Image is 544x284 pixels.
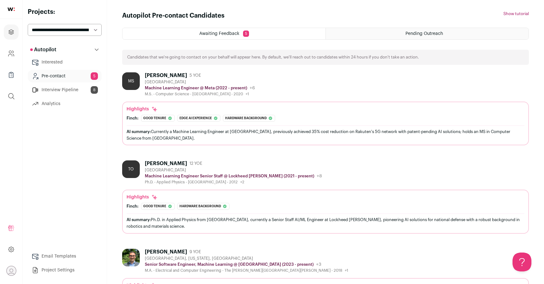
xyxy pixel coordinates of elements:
[145,174,314,179] p: Machine Learning Engineer Senior Staff @ Lockheed [PERSON_NAME] (2021 - present)
[345,269,348,272] span: +1
[122,72,529,145] a: MS [PERSON_NAME] 5 YOE [GEOGRAPHIC_DATA] Machine Learning Engineer @ Meta (2022 - present) +6 M.S...
[122,11,224,20] h1: Autopilot Pre-contact Candidates
[4,25,19,40] a: Projects
[127,116,139,121] div: Finch:
[28,250,102,263] a: Email Templates
[199,31,239,36] span: Awaiting Feedback
[127,216,524,230] div: Ph.D. in Applied Physics from [GEOGRAPHIC_DATA], currently a Senior Staff AI/ML Engineer at Lockh...
[190,249,201,254] span: 9 YOE
[326,28,529,39] a: Pending Outreach
[28,84,102,96] a: Interview Pipeline8
[316,262,321,267] span: +3
[28,43,102,56] button: Autopilot
[513,253,531,271] iframe: Help Scout Beacon - Open
[145,86,247,91] p: Machine Learning Engineer @ Meta (2022 - present)
[127,128,524,142] div: Currently a Machine Learning Engineer at [GEOGRAPHIC_DATA], previously achieved 35% cost reductio...
[177,115,220,122] div: Edge ai experience
[405,31,443,36] span: Pending Outreach
[28,8,102,16] h2: Projects:
[250,86,255,90] span: +6
[145,80,255,85] div: [GEOGRAPHIC_DATA]
[145,92,255,97] div: M.S. - Computer Science - [GEOGRAPHIC_DATA] - 2020
[127,106,158,112] div: Highlights
[141,203,175,210] div: Good tenure
[243,31,249,37] span: 5
[122,160,140,178] div: TO
[127,194,158,200] div: Highlights
[28,56,102,69] a: Interested
[145,180,322,185] div: Ph.D. - Applied Physics - [GEOGRAPHIC_DATA] - 2012
[30,46,56,53] p: Autopilot
[127,130,151,134] span: AI summary:
[240,180,244,184] span: +2
[28,264,102,276] a: Project Settings
[190,73,201,78] span: 5 YOE
[145,160,187,167] div: [PERSON_NAME]
[145,256,348,261] div: [GEOGRAPHIC_DATA], [US_STATE], [GEOGRAPHIC_DATA]
[317,174,322,178] span: +8
[177,203,229,210] div: Hardware background
[141,115,175,122] div: Good tenure
[503,11,529,16] button: Show tutorial
[91,72,98,80] span: 5
[6,266,16,276] button: Open dropdown
[122,72,140,90] div: MS
[122,249,140,266] img: 250422342ded19d748ee5deabb22f85b058f8e73d7547df5de7d781faf8df677.jpg
[122,160,529,233] a: TO [PERSON_NAME] 12 YOE [GEOGRAPHIC_DATA] Machine Learning Engineer Senior Staff @ Lockheed [PERS...
[190,161,202,166] span: 12 YOE
[4,67,19,82] a: Company Lists
[122,50,529,65] div: Candidates that we're going to contact on your behalf will appear here. By default, we'll reach o...
[145,72,187,79] div: [PERSON_NAME]
[223,115,275,122] div: Hardware background
[91,86,98,94] span: 8
[8,8,15,11] img: wellfound-shorthand-0d5821cbd27db2630d0214b213865d53afaa358527fdda9d0ea32b1df1b89c2c.svg
[28,70,102,82] a: Pre-contact5
[127,218,151,222] span: AI summary:
[246,92,249,96] span: +1
[145,262,314,267] p: Senior Software Engineer, Machine Learning @ [GEOGRAPHIC_DATA] (2023 - present)
[28,97,102,110] a: Analytics
[145,168,322,173] div: [GEOGRAPHIC_DATA]
[4,46,19,61] a: Company and ATS Settings
[145,268,348,273] div: M.A. - Electrical and Computer Engineering - The [PERSON_NAME][GEOGRAPHIC_DATA][PERSON_NAME] - 2018
[127,204,139,209] div: Finch:
[145,249,187,255] div: [PERSON_NAME]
